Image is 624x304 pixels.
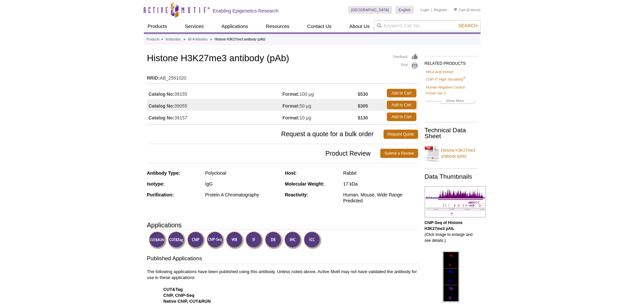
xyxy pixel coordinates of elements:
li: (0 items) [454,6,481,14]
strong: Native ChIP, CUT&RUN [163,299,211,304]
a: Feedback [393,53,418,61]
div: Polyclonal [205,170,280,176]
a: Login [420,8,429,12]
li: Histone H3K27me3 antibody (pAb) [214,38,265,41]
button: Search [456,23,479,29]
input: Keyword, Cat. No. [374,20,481,31]
a: Products [144,20,171,33]
a: Services [181,20,208,33]
li: | [431,6,432,14]
p: (Click image to enlarge and see details.) [425,220,477,243]
strong: Catalog No: [149,115,175,121]
a: Submit a Review [380,149,418,158]
span: Product Review [147,149,381,158]
li: » [161,38,163,41]
a: Cart [454,8,465,12]
strong: Format: [283,103,300,109]
b: ChIP-Seq of Histone H3K27me3 pAb. [425,220,462,231]
a: Products [147,37,160,42]
a: Contact Us [303,20,336,33]
img: CUT&Tag Validated [168,231,186,249]
a: Applications [217,20,252,33]
a: Add to Cart [387,113,416,121]
img: Immunohistochemistry Validated [284,231,302,249]
img: CUT&RUN Validated [149,231,167,249]
div: Human, Mouse, Wide Range Predicted [343,192,418,204]
strong: CUT&Tag [163,287,183,292]
a: English [395,6,414,14]
strong: Purification: [147,192,174,197]
td: 50 µg [283,99,358,111]
h3: Applications [147,220,418,230]
img: Immunocytochemistry Validated [304,231,322,249]
img: Histone H3K27me3 antibody (pAb) tested by immunofluorescence. [442,251,460,302]
img: Western Blot Validated [226,231,244,249]
div: Protein A Chromatography [205,192,280,198]
a: Antibodies [165,37,181,42]
strong: $130 [358,115,368,121]
a: Show More [426,98,476,105]
strong: Isotype: [147,181,165,187]
strong: Antibody Type: [147,170,180,176]
h2: Technical Data Sheet [425,127,477,139]
li: » [210,38,212,41]
img: ChIP Validated [187,231,205,249]
img: Your Cart [454,8,457,11]
strong: $305 [358,103,368,109]
a: Histone H3K27me3 antibody (pAb) [425,143,477,163]
a: About Us [345,20,374,33]
strong: Catalog No: [149,91,175,97]
sup: ® [463,77,465,80]
span: Search [458,23,477,28]
strong: ChIP, ChIP-Seq [163,293,194,298]
strong: Reactivity: [285,192,308,197]
strong: Host: [285,170,297,176]
td: 10 µg [283,111,358,123]
a: [GEOGRAPHIC_DATA] [348,6,392,14]
a: Add to Cart [387,101,416,109]
img: Histone H3K27me3 antibody (pAb) tested by ChIP-Seq. [425,186,486,217]
a: Print [393,62,418,69]
strong: Format: [283,115,300,121]
td: 39155 [147,87,283,99]
a: Register [434,8,447,12]
td: AB_2561020 [147,71,418,82]
strong: Molecular Weight: [285,181,324,187]
a: Add to Cart [387,89,416,97]
strong: Format: [283,91,300,97]
strong: Catalog No: [149,103,175,109]
td: 100 µg [283,87,358,99]
span: Request a quote for a bulk order [147,130,384,139]
h2: Data Thumbnails [425,174,477,180]
a: ChIP-IT High Sensitivity® [426,76,465,82]
strong: $530 [358,91,368,97]
h2: RELATED PRODUCTS [425,56,477,68]
li: » [184,38,186,41]
img: ChIP-Seq Validated [207,231,225,249]
img: Dot Blot Validated [265,231,283,249]
img: Immunofluorescence Validated [245,231,263,249]
td: 39157 [147,111,283,123]
strong: RRID: [147,75,160,81]
h1: Histone H3K27me3 antibody (pAb) [147,53,418,64]
a: Resources [262,20,293,33]
h2: Enabling Epigenetics Research [213,8,279,14]
td: 39055 [147,99,283,111]
a: All Antibodies [188,37,208,42]
a: Request Quote [384,130,418,139]
div: 17 kDa [343,181,418,187]
a: HeLa acid extract [426,69,454,75]
div: Rabbit [343,170,418,176]
h3: Published Applications [147,255,418,264]
a: Human Negative Control Primer Set 3 [426,84,476,96]
div: IgG [205,181,280,187]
